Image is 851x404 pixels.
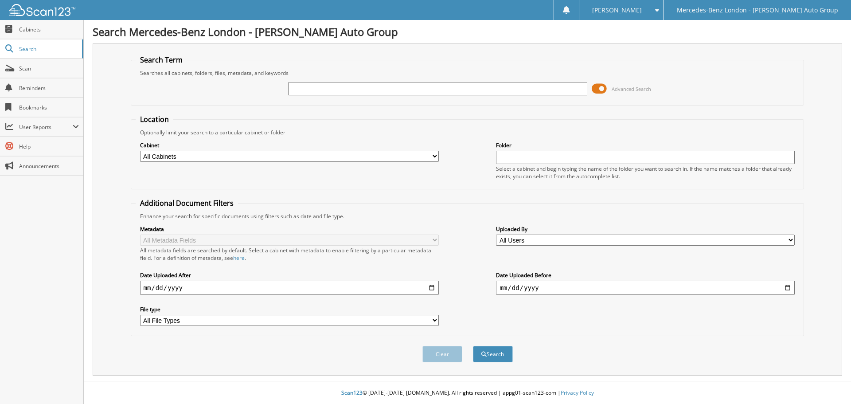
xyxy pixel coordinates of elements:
span: [PERSON_NAME] [592,8,642,13]
span: Cabinets [19,26,79,33]
div: Searches all cabinets, folders, files, metadata, and keywords [136,69,800,77]
label: File type [140,306,439,313]
span: Reminders [19,84,79,92]
span: Announcements [19,162,79,170]
input: end [496,281,795,295]
label: Date Uploaded After [140,271,439,279]
img: scan123-logo-white.svg [9,4,75,16]
div: Optionally limit your search to a particular cabinet or folder [136,129,800,136]
label: Uploaded By [496,225,795,233]
h1: Search Mercedes-Benz London - [PERSON_NAME] Auto Group [93,24,842,39]
label: Date Uploaded Before [496,271,795,279]
span: Scan [19,65,79,72]
span: Help [19,143,79,150]
legend: Additional Document Filters [136,198,238,208]
div: Select a cabinet and begin typing the name of the folder you want to search in. If the name match... [496,165,795,180]
label: Cabinet [140,141,439,149]
span: Search [19,45,78,53]
div: © [DATE]-[DATE] [DOMAIN_NAME]. All rights reserved | appg01-scan123-com | [84,382,851,404]
a: Privacy Policy [561,389,594,396]
span: User Reports [19,123,73,131]
button: Search [473,346,513,362]
span: Mercedes-Benz London - [PERSON_NAME] Auto Group [677,8,838,13]
span: Scan123 [341,389,363,396]
div: All metadata fields are searched by default. Select a cabinet with metadata to enable filtering b... [140,247,439,262]
input: start [140,281,439,295]
label: Metadata [140,225,439,233]
a: here [233,254,245,262]
label: Folder [496,141,795,149]
button: Clear [422,346,462,362]
legend: Search Term [136,55,187,65]
div: Enhance your search for specific documents using filters such as date and file type. [136,212,800,220]
span: Bookmarks [19,104,79,111]
legend: Location [136,114,173,124]
span: Advanced Search [612,86,651,92]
